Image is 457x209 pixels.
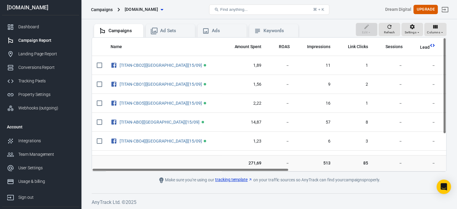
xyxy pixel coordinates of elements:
span: Active [204,83,206,85]
a: Webhooks (outgoing) [2,101,79,115]
span: － [378,119,403,125]
span: [TITAN-CBO2][US][15/09] [120,63,203,67]
span: － [412,138,436,144]
li: Account [2,120,79,134]
span: － [412,160,436,166]
span: 8 [340,119,368,125]
span: － [412,81,436,88]
span: Impressions [307,44,331,50]
span: 3 [340,138,368,144]
span: 2 [340,81,368,88]
span: Active [202,121,204,123]
svg: Facebook Ads [111,100,117,107]
span: － [378,100,403,106]
a: Property Settings [2,88,79,101]
div: Campaigns [108,28,139,34]
span: － [271,81,290,88]
button: Settings [401,23,423,36]
span: The number of times your ads were on screen. [299,43,331,50]
div: User Settings [18,165,74,171]
div: Usage & billing [18,178,74,185]
span: [TITAN-CBO5][US][15/09] [120,101,203,105]
span: The total return on ad spend [271,43,290,50]
a: Campaign Report [2,34,79,47]
span: The estimated total amount of money you've spent on your campaign, ad set or ad during its schedule. [234,43,261,50]
div: Conversions Report [18,64,74,71]
span: Lead [412,45,430,51]
span: Find anything... [220,7,248,12]
a: [TITAN-CBO5][[GEOGRAPHIC_DATA]][15/09] [120,101,202,106]
button: Refresh [379,23,400,36]
span: The number of clicks on links within the ad that led to advertiser-specified destinations [340,43,368,50]
svg: This column is calculated from AnyTrack real-time data [429,42,435,48]
span: － [271,138,290,144]
span: － [378,63,403,69]
span: 1,23 [227,138,261,144]
span: 1 [340,63,368,69]
span: Active [204,140,206,142]
button: [DOMAIN_NAME] [122,4,166,15]
span: Lead [420,45,430,51]
a: Landing Page Report [2,47,79,61]
span: ROAS [279,44,290,50]
span: Active [204,64,206,66]
span: － [378,81,403,88]
div: Property Settings [18,91,74,98]
a: tracking template [215,177,252,183]
span: 513 [299,160,331,166]
div: Tracking Pixels [18,78,74,84]
a: [TITAN-ABO][[GEOGRAPHIC_DATA]][15/09] [120,120,200,124]
span: 1 [340,100,368,106]
div: Landing Page Report [18,51,74,57]
span: bdcnews.site [125,6,158,13]
a: Sign out [2,188,79,204]
a: Conversions Report [2,61,79,74]
span: Columns [427,30,440,35]
span: － [271,63,290,69]
div: Ads [212,28,242,34]
svg: Facebook Ads [111,118,117,126]
span: 11 [299,63,331,69]
span: 85 [340,160,368,166]
div: Webhooks (outgoing) [18,105,74,111]
span: 6 [299,138,331,144]
div: Ad Sets [160,28,190,34]
span: [TITAN-ABO][US][15/09] [120,120,200,124]
span: － [378,138,403,144]
span: 271,69 [227,160,261,166]
span: 57 [299,119,331,125]
a: Sign out [438,2,452,17]
div: Sign out [18,194,74,201]
a: Tracking Pixels [2,74,79,88]
span: The number of times your ads were on screen. [307,43,331,50]
a: Dashboard [2,20,79,34]
span: The number of clicks on links within the ad that led to advertiser-specified destinations [348,43,368,50]
a: User Settings [2,161,79,175]
span: Sessions [378,44,403,50]
span: － [412,63,436,69]
div: Campaigns [91,7,113,13]
button: Upgrade [413,5,438,14]
span: Settings [405,30,416,35]
a: Usage & billing [2,175,79,188]
span: Link Clicks [348,44,368,50]
a: [TITAN-CBO2][[GEOGRAPHIC_DATA]][15/09] [120,63,202,68]
span: Active [204,102,206,104]
span: － [271,119,290,125]
span: [TITAN-CBO4][US][15/09] [120,139,203,143]
span: － [378,160,403,166]
div: Team Management [18,151,74,158]
div: Keywords [264,28,294,34]
a: Team Management [2,148,79,161]
span: － [412,119,436,125]
span: Amount Spent [234,44,261,50]
span: 1,56 [227,81,261,88]
div: [DOMAIN_NAME] [2,5,79,10]
span: － [271,100,290,106]
svg: Facebook Ads [111,81,117,88]
span: 1,89 [227,63,261,69]
button: Columns [424,23,446,36]
span: 16 [299,100,331,106]
svg: Facebook Ads [111,137,117,145]
span: － [271,160,290,166]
